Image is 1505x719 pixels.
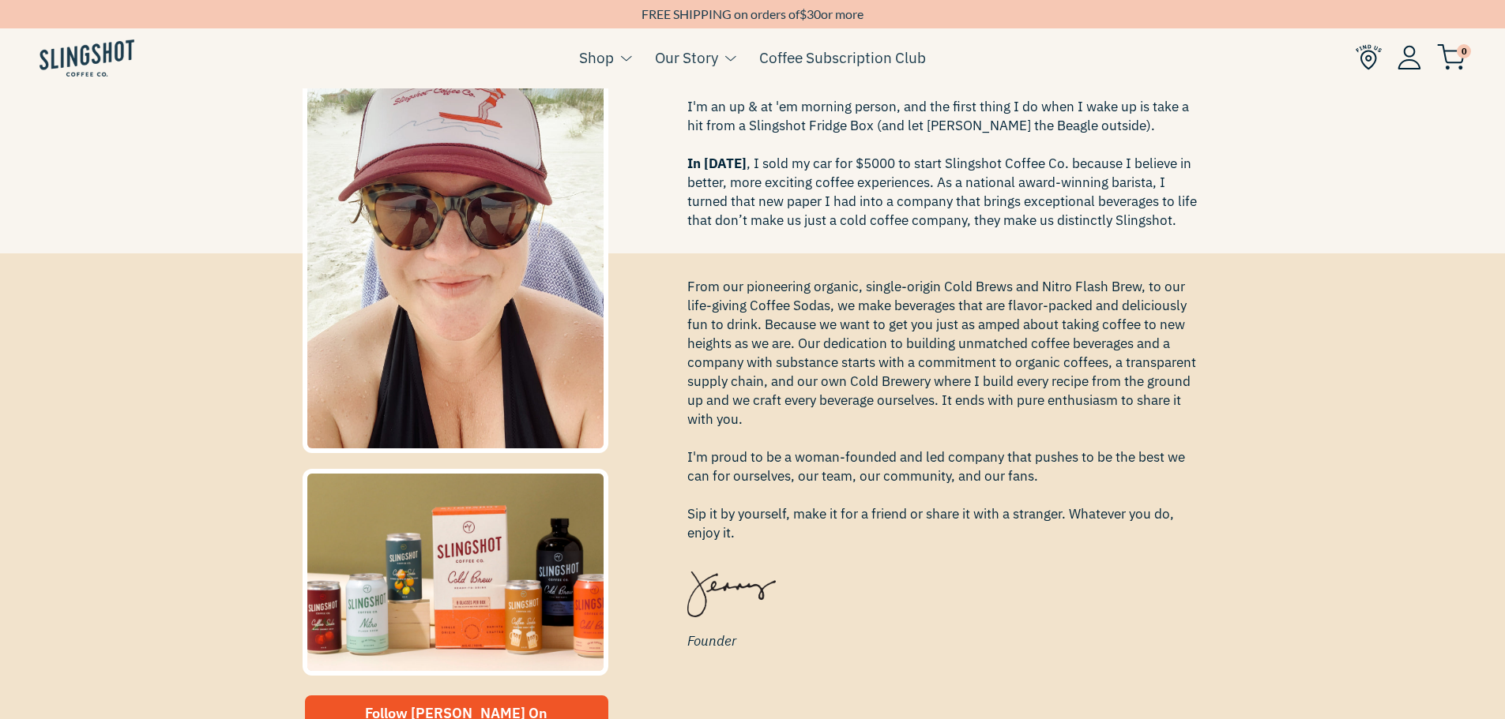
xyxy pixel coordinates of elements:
[303,469,609,676] img: familymobile-1635980904423_376x.jpg
[1356,44,1382,70] img: Find Us
[687,97,1203,230] span: I'm an up & at 'em morning person, and the first thing I do when I wake up is take a hit from a S...
[579,46,614,69] a: Shop
[303,24,609,453] img: jenny-1635967602210_376x.jpg
[655,46,718,69] a: Our Story
[1437,44,1465,70] img: cart
[687,155,747,172] span: In [DATE]
[759,46,926,69] a: Coffee Subscription Club
[687,277,1203,542] span: From our pioneering organic, single-origin Cold Brews and Nitro Flash Brew, to our life-giving Co...
[687,631,1203,652] span: Founder
[807,6,821,21] span: 30
[800,6,807,21] span: $
[1398,45,1421,69] img: Account
[1437,48,1465,67] a: 0
[1457,44,1471,58] span: 0
[687,556,776,617] img: jennysig-1635968069213_112x.png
